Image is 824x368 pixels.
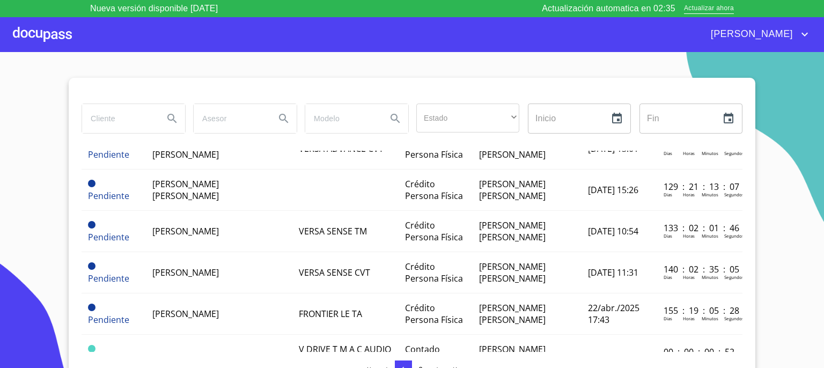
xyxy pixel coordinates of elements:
[664,192,672,197] p: Dias
[159,106,185,131] button: Search
[416,104,519,133] div: ​
[724,315,744,321] p: Segundos
[702,315,718,321] p: Minutos
[299,225,367,237] span: VERSA SENSE TM
[88,345,95,352] span: Terminado
[588,349,638,361] span: [DATE] 18:04
[194,104,267,133] input: search
[683,233,695,239] p: Horas
[702,274,718,280] p: Minutos
[588,267,638,278] span: [DATE] 11:31
[664,222,736,234] p: 133 : 02 : 01 : 46
[588,225,638,237] span: [DATE] 10:54
[382,106,408,131] button: Search
[479,178,546,202] span: [PERSON_NAME] [PERSON_NAME]
[88,190,129,202] span: Pendiente
[88,149,129,160] span: Pendiente
[683,315,695,321] p: Horas
[299,267,370,278] span: VERSA SENSE CVT
[703,26,811,43] button: account of current user
[664,274,672,280] p: Dias
[664,315,672,321] p: Dias
[299,343,391,367] span: V DRIVE T M A C AUDIO 25
[299,308,362,320] span: FRONTIER LE TA
[724,150,744,156] p: Segundos
[88,304,95,311] span: Pendiente
[88,221,95,229] span: Pendiente
[683,150,695,156] p: Horas
[724,274,744,280] p: Segundos
[90,2,218,15] p: Nueva versión disponible [DATE]
[405,219,463,243] span: Crédito Persona Física
[405,343,463,367] span: Contado Persona Física
[152,308,219,320] span: [PERSON_NAME]
[152,349,219,361] span: [PERSON_NAME]
[152,225,219,237] span: [PERSON_NAME]
[542,2,675,15] p: Actualización automatica en 02:35
[703,26,798,43] span: [PERSON_NAME]
[724,192,744,197] p: Segundos
[479,219,546,243] span: [PERSON_NAME] [PERSON_NAME]
[664,346,736,358] p: 00 : 00 : 00 : 52
[684,3,734,14] span: Actualizar ahora
[702,192,718,197] p: Minutos
[271,106,297,131] button: Search
[683,274,695,280] p: Horas
[88,314,129,326] span: Pendiente
[405,178,463,202] span: Crédito Persona Física
[82,104,155,133] input: search
[405,261,463,284] span: Crédito Persona Física
[88,262,95,270] span: Pendiente
[305,104,378,133] input: search
[724,233,744,239] p: Segundos
[588,302,639,326] span: 22/abr./2025 17:43
[702,150,718,156] p: Minutos
[152,178,219,202] span: [PERSON_NAME] [PERSON_NAME]
[405,302,463,326] span: Crédito Persona Física
[479,261,546,284] span: [PERSON_NAME] [PERSON_NAME]
[664,181,736,193] p: 129 : 21 : 13 : 07
[88,180,95,187] span: Pendiente
[479,302,546,326] span: [PERSON_NAME] [PERSON_NAME]
[88,231,129,243] span: Pendiente
[664,150,672,156] p: Dias
[152,267,219,278] span: [PERSON_NAME]
[702,233,718,239] p: Minutos
[683,192,695,197] p: Horas
[588,184,638,196] span: [DATE] 15:26
[479,343,546,367] span: [PERSON_NAME] [PERSON_NAME]
[88,273,129,284] span: Pendiente
[664,263,736,275] p: 140 : 02 : 35 : 05
[664,233,672,239] p: Dias
[664,305,736,317] p: 155 : 19 : 05 : 28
